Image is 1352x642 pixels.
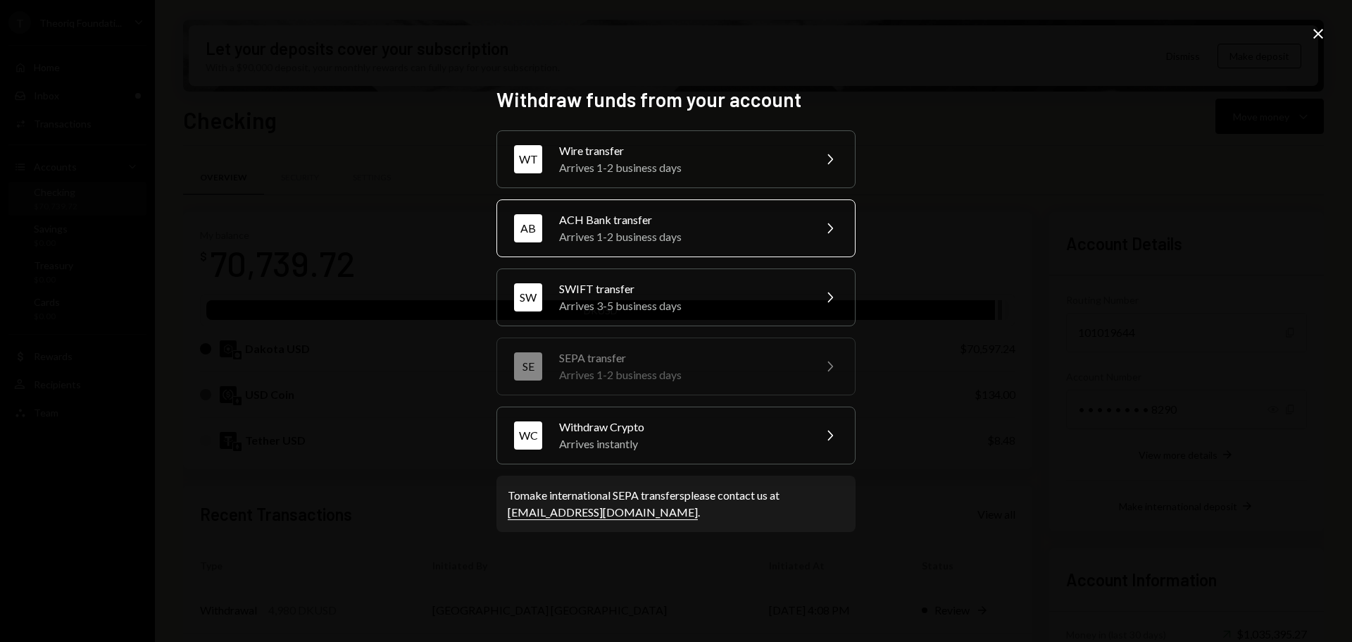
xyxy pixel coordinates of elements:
div: WT [514,145,542,173]
a: [EMAIL_ADDRESS][DOMAIN_NAME] [508,505,698,520]
div: Arrives 3-5 business days [559,297,804,314]
div: Arrives instantly [559,436,804,452]
button: WTWire transferArrives 1-2 business days [496,130,856,188]
div: AB [514,214,542,242]
div: SEPA transfer [559,350,804,366]
button: SESEPA transferArrives 1-2 business days [496,338,856,395]
div: Arrives 1-2 business days [559,366,804,383]
div: Arrives 1-2 business days [559,159,804,176]
button: SWSWIFT transferArrives 3-5 business days [496,268,856,326]
div: To make international SEPA transfers please contact us at . [508,487,844,521]
div: SWIFT transfer [559,280,804,297]
button: ABACH Bank transferArrives 1-2 business days [496,199,856,257]
div: Withdraw Crypto [559,419,804,436]
div: SW [514,283,542,311]
div: Wire transfer [559,142,804,159]
h2: Withdraw funds from your account [496,86,856,113]
div: SE [514,352,542,381]
div: WC [514,421,542,450]
div: ACH Bank transfer [559,211,804,228]
button: WCWithdraw CryptoArrives instantly [496,407,856,464]
div: Arrives 1-2 business days [559,228,804,245]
